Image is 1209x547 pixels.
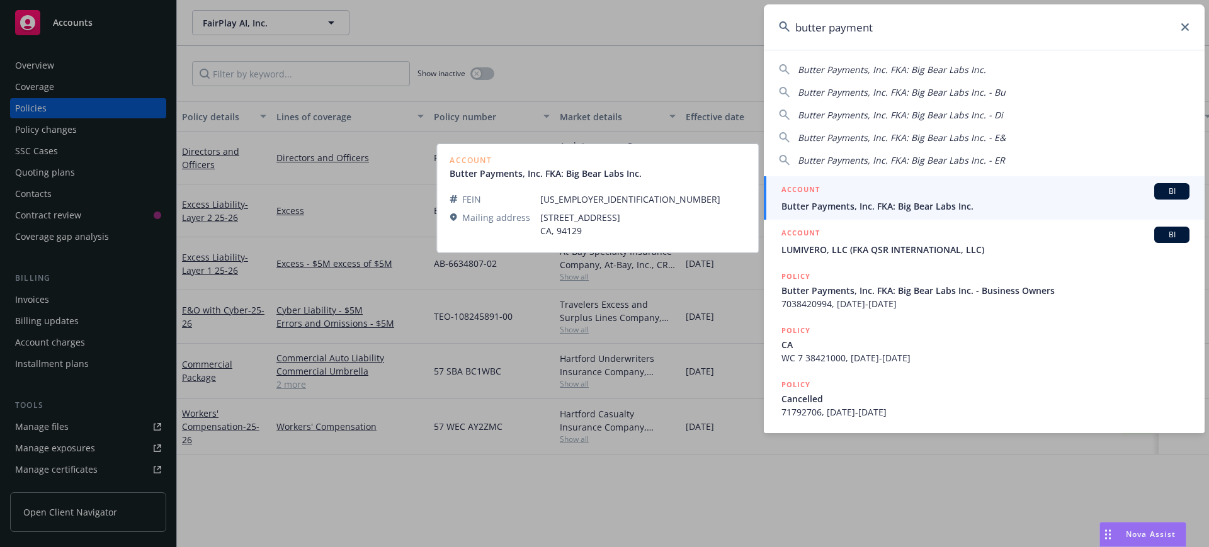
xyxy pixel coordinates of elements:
[781,227,820,242] h5: ACCOUNT
[781,432,810,445] h5: POLICY
[1126,529,1176,539] span: Nova Assist
[764,426,1205,480] a: POLICY
[764,220,1205,263] a: ACCOUNTBILUMIVERO, LLC (FKA QSR INTERNATIONAL, LLC)
[781,351,1189,364] span: WC 7 38421000, [DATE]-[DATE]
[781,183,820,198] h5: ACCOUNT
[1159,186,1184,197] span: BI
[1100,522,1116,546] div: Drag to move
[781,270,810,283] h5: POLICY
[781,324,810,337] h5: POLICY
[1099,522,1186,547] button: Nova Assist
[764,263,1205,317] a: POLICYButter Payments, Inc. FKA: Big Bear Labs Inc. - Business Owners7038420994, [DATE]-[DATE]
[798,86,1006,98] span: Butter Payments, Inc. FKA: Big Bear Labs Inc. - Bu
[764,371,1205,426] a: POLICYCancelled71792706, [DATE]-[DATE]
[781,392,1189,405] span: Cancelled
[781,378,810,391] h5: POLICY
[781,338,1189,351] span: CA
[798,132,1006,144] span: Butter Payments, Inc. FKA: Big Bear Labs Inc. - E&
[764,317,1205,371] a: POLICYCAWC 7 38421000, [DATE]-[DATE]
[781,297,1189,310] span: 7038420994, [DATE]-[DATE]
[781,284,1189,297] span: Butter Payments, Inc. FKA: Big Bear Labs Inc. - Business Owners
[798,109,1003,121] span: Butter Payments, Inc. FKA: Big Bear Labs Inc. - Di
[781,405,1189,419] span: 71792706, [DATE]-[DATE]
[781,243,1189,256] span: LUMIVERO, LLC (FKA QSR INTERNATIONAL, LLC)
[798,154,1005,166] span: Butter Payments, Inc. FKA: Big Bear Labs Inc. - ER
[781,200,1189,213] span: Butter Payments, Inc. FKA: Big Bear Labs Inc.
[1159,229,1184,240] span: BI
[764,176,1205,220] a: ACCOUNTBIButter Payments, Inc. FKA: Big Bear Labs Inc.
[798,64,986,76] span: Butter Payments, Inc. FKA: Big Bear Labs Inc.
[764,4,1205,50] input: Search...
